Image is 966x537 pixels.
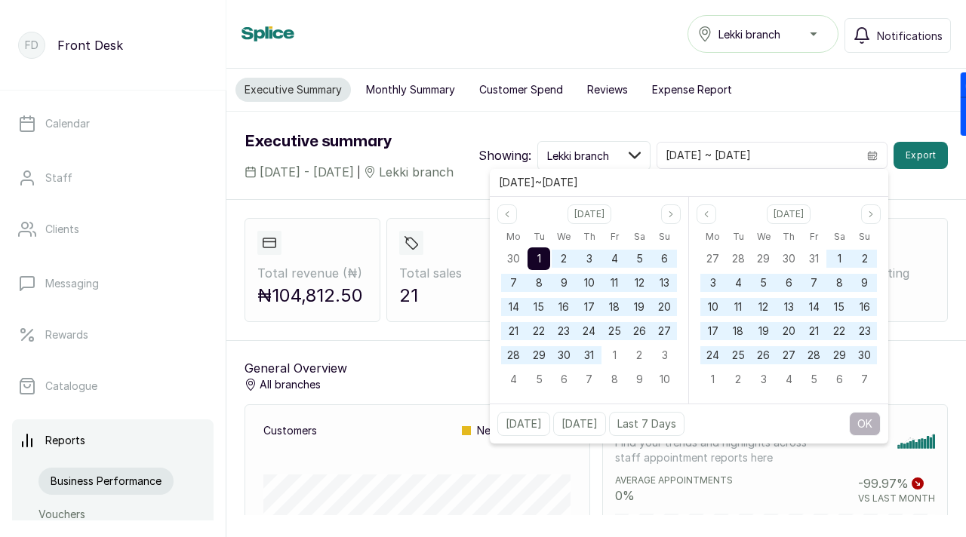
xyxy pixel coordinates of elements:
div: 04 Nov 2025 [726,271,751,295]
div: 27 Nov 2025 [777,343,801,367]
span: 8 [611,373,618,385]
span: 6 [786,276,792,289]
span: 20 [658,300,671,313]
span: [DATE] [499,176,535,189]
button: Next month [661,204,681,224]
p: Find your trends and highlights across staff appointment reports here [615,435,808,465]
span: 4 [510,373,517,385]
span: Fr [810,228,818,246]
div: 29 Jul 2025 [527,343,552,367]
span: 24 [706,348,719,361]
span: 7 [510,276,517,289]
p: FD [25,38,38,53]
div: 23 Jul 2025 [552,319,577,343]
div: 01 Dec 2025 [700,367,725,391]
div: 29 Oct 2025 [751,247,776,271]
span: 24 [583,324,595,337]
div: 06 Nov 2025 [777,271,801,295]
svg: calendar [867,150,878,161]
span: All branches [260,377,321,392]
div: 21 Nov 2025 [801,319,826,343]
span: -99.97 % [858,474,909,493]
div: 10 Nov 2025 [700,295,725,319]
span: 27 [658,324,671,337]
div: 11 Jul 2025 [601,271,626,295]
button: Select month [767,204,811,224]
span: 27 [706,252,719,265]
div: 30 Oct 2025 [777,247,801,271]
div: Saturday [826,227,851,247]
span: 23 [558,324,570,337]
div: 20 Jul 2025 [652,295,677,319]
span: 28 [808,348,820,361]
span: 25 [732,348,745,361]
a: Messaging [12,262,214,305]
span: 9 [861,276,868,289]
span: 19 [634,300,645,313]
button: Export [894,142,948,169]
span: Notifications [877,28,943,44]
div: 06 Aug 2025 [552,367,577,391]
div: 26 Nov 2025 [751,343,776,367]
div: 05 Nov 2025 [751,271,776,295]
span: 14 [509,300,519,313]
span: We [757,228,771,246]
div: 06 Jul 2025 [652,247,677,271]
span: Th [583,228,595,246]
span: 12 [758,300,768,313]
div: 17 Jul 2025 [577,295,601,319]
p: Vouchers [38,507,85,522]
span: 15 [534,300,544,313]
span: Th [783,228,795,246]
span: 2 [561,252,567,265]
p: Customers [263,423,317,438]
div: 14 Nov 2025 [801,295,826,319]
div: 25 Jul 2025 [601,319,626,343]
span: Tu [534,228,545,246]
button: OK [849,412,881,436]
button: [DATE] [553,412,606,436]
a: Business Performance [38,468,174,495]
p: VS LAST MONTH [858,493,935,505]
span: Lekki branch [547,148,609,164]
span: 15 [834,300,844,313]
span: 13 [660,276,669,289]
div: Friday [801,227,826,247]
div: 05 Jul 2025 [627,247,652,271]
span: | [357,164,361,180]
div: 13 Nov 2025 [777,295,801,319]
div: 27 Jul 2025 [652,319,677,343]
span: 3 [662,348,668,361]
button: Lekki branch [688,15,838,53]
div: Tuesday [726,227,751,247]
a: Reports [12,419,214,462]
div: Thursday [777,227,801,247]
span: 1 [537,252,541,265]
a: Staff [12,157,214,199]
button: Lekki branch [537,141,651,170]
div: 01 Aug 2025 [601,343,626,367]
input: Select date [657,143,858,168]
span: Lekki branch [718,26,780,42]
div: 09 Nov 2025 [852,271,877,295]
span: 9 [636,373,643,385]
span: 22 [833,324,845,337]
span: 12 [635,276,645,289]
div: 20 Nov 2025 [777,319,801,343]
div: 04 Dec 2025 [777,367,801,391]
span: 10 [584,276,595,289]
p: new [462,423,499,438]
span: 9 [561,276,568,289]
span: Sa [834,228,845,246]
span: 6 [561,373,568,385]
div: Jul 2025 [501,227,677,391]
span: 6 [836,373,843,385]
div: 10 Jul 2025 [577,271,601,295]
span: 3 [761,373,767,385]
span: Tu [733,228,744,246]
div: 01 Jul 2025 [527,247,552,271]
div: Monday [700,227,725,247]
div: Thursday [577,227,601,247]
div: 12 Jul 2025 [627,271,652,295]
span: 1 [711,373,715,385]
